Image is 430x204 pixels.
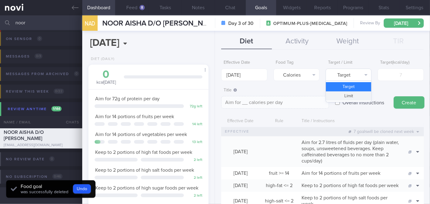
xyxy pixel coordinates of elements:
[21,183,68,190] div: Food goal
[88,57,115,62] div: Diet (Daily)
[102,20,221,27] span: NOOR AISHA D/O [PERSON_NAME]
[224,88,237,92] span: Title
[326,82,371,91] button: Target
[187,122,202,127] div: 14 left
[95,132,187,137] span: Aim for 14 portions of vegetables per week
[260,167,299,179] div: fruit >= 14
[274,21,347,27] span: OPTIMUM-PLUS-[MEDICAL_DATA]
[95,150,192,155] span: Keep to 2 portions of high fat foods per week
[187,176,202,180] div: 2 left
[326,91,371,101] button: Limit
[51,106,62,111] span: 1 / 144
[233,149,248,154] span: [DATE]
[394,96,424,109] button: Create
[221,69,267,81] input: Select...
[81,12,99,35] div: NAD
[37,36,42,41] span: 0
[95,186,198,190] span: Keep to 2 portions of high sugar foods per week
[360,21,380,26] span: Review By
[380,60,421,66] label: Target ( kcal/day )
[95,69,118,86] div: kcal [DATE]
[95,114,174,119] span: Aim for 14 portions of fruits per week
[272,34,322,49] button: Activity
[302,183,399,188] span: Keep to 2 portions of high fat foods per week
[233,183,248,188] span: [DATE]
[187,140,202,145] div: 13 left
[4,173,64,181] div: No subscription
[302,171,380,176] span: Aim for 14 portions of fruits per week
[52,174,63,179] span: 0 / 46
[187,104,202,109] div: 72 g left
[221,115,260,127] div: Effective Date
[49,156,55,162] span: 0
[328,60,369,66] label: Target / Limit
[302,140,399,163] span: Aim for 2.7 litres of fluids per day (plain water, soups, unsweetened beverages. Keep caffeinated...
[4,70,81,78] div: Messages from Archived
[95,96,160,101] span: Aim for 72g of protein per day
[233,171,248,176] span: [DATE]
[260,179,299,192] div: high-fat <= 2
[74,71,79,76] span: 0
[224,60,265,66] label: Effective Date
[274,69,319,81] button: Calories
[73,184,91,194] button: Undo
[95,168,194,173] span: Keep to 2 portions of high salt foods per week
[346,127,422,136] div: 7 goals will be cloned next week
[4,143,79,148] div: [EMAIL_ADDRESS][DOMAIN_NAME]
[384,18,424,28] button: [DATE]
[54,89,64,94] span: 0 / 22
[229,20,254,26] strong: Day 3 of 30
[322,34,373,49] button: Weight
[187,194,202,198] div: 2 left
[6,105,63,113] div: Review anytime
[233,198,248,203] span: [DATE]
[58,116,82,128] div: Chats
[276,60,317,66] label: Food Tag
[378,69,424,81] input: 7
[140,5,145,10] div: 8
[298,115,402,127] div: Title / Instructions
[221,34,272,49] button: Diet
[260,115,299,127] div: Rule
[95,69,118,80] div: 0
[4,35,44,43] div: On sensor
[21,190,68,194] span: was successfully deleted
[187,158,202,162] div: 2 left
[339,96,387,109] label: Overall instructions
[4,87,66,96] div: Review this week
[4,130,44,141] span: NOOR AISHA D/O [PERSON_NAME]
[326,69,371,81] button: Target
[34,54,43,59] span: 0 / 3
[4,52,44,61] div: Messages
[4,155,56,163] div: No review date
